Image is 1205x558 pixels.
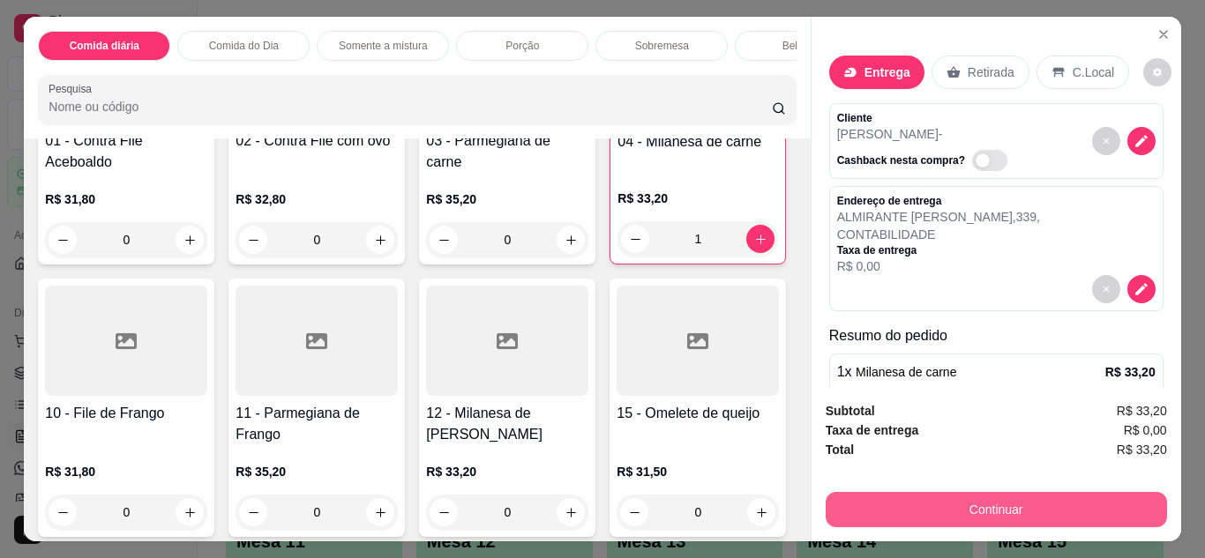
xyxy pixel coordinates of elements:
[1105,363,1156,381] p: R$ 33,20
[782,39,820,53] p: Bebidas
[1092,127,1120,155] button: decrease-product-quantity
[1149,20,1178,48] button: Close
[426,403,588,445] h4: 12 - Milanesa de [PERSON_NAME]
[826,404,875,418] strong: Subtotal
[617,131,778,153] h4: 04 - Milanesa de carne
[837,226,1040,243] p: CONTABILIDADE
[1073,63,1114,81] p: C.Local
[617,403,779,424] h4: 15 - Omelete de queijo
[426,463,588,480] p: R$ 33,20
[45,190,207,208] p: R$ 31,80
[837,153,965,167] p: Cashback nesta compra?
[1127,275,1156,303] button: decrease-product-quantity
[635,39,689,53] p: Sobremesa
[968,63,1014,81] p: Retirada
[856,365,956,379] span: Milanesa de carne
[826,443,854,457] strong: Total
[829,325,1164,346] p: Resumo do pedido
[49,81,98,96] label: Pesquisa
[236,403,398,445] h4: 11 - Parmegiana de Frango
[49,98,772,115] input: Pesquisa
[864,63,910,81] p: Entrega
[45,403,207,424] h4: 10 - File de Frango
[1117,440,1167,459] span: R$ 33,20
[826,492,1167,527] button: Continuar
[1143,58,1171,86] button: decrease-product-quantity
[236,463,398,480] p: R$ 35,20
[837,111,1014,125] p: Cliente
[236,190,398,208] p: R$ 32,80
[426,190,588,208] p: R$ 35,20
[617,463,779,480] p: R$ 31,50
[45,130,207,173] h4: 01 - Contra File Aceboaldo
[1117,401,1167,420] span: R$ 33,20
[972,150,1014,171] label: Automatic updates
[837,361,957,383] p: 1 x
[426,130,588,173] h4: 03 - Parmegiana de carne
[837,194,1040,208] p: Endereço de entrega
[837,125,1014,143] p: [PERSON_NAME] -
[837,208,1040,226] p: ALMIRANTE [PERSON_NAME] , 339 ,
[837,257,1040,275] p: R$ 0,00
[70,39,139,53] p: Comida diária
[1092,275,1120,303] button: decrease-product-quantity
[837,243,1040,257] p: Taxa de entrega
[209,39,279,53] p: Comida do Dia
[1127,127,1156,155] button: decrease-product-quantity
[1124,420,1167,440] span: R$ 0,00
[505,39,539,53] p: Porção
[45,463,207,480] p: R$ 31,80
[236,130,398,152] h4: 02 - Contra File com ovo
[826,423,919,437] strong: Taxa de entrega
[339,39,428,53] p: Somente a mistura
[617,190,778,207] p: R$ 33,20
